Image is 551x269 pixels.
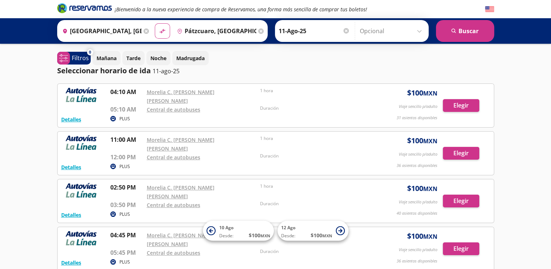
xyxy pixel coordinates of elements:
[59,22,142,40] input: Buscar Origen
[110,105,143,114] p: 05:10 AM
[397,210,437,217] p: 40 asientos disponibles
[119,211,130,218] p: PLUS
[147,89,215,104] a: Morelia C. [PERSON_NAME] [PERSON_NAME]
[322,233,332,238] small: MXN
[260,200,370,207] p: Duración
[219,225,233,231] span: 10 Ago
[176,54,205,62] p: Madrugada
[407,183,437,194] span: $ 100
[57,65,151,76] p: Seleccionar horario de ida
[110,248,143,257] p: 05:45 PM
[61,135,101,150] img: RESERVAMOS
[146,51,170,65] button: Noche
[119,259,130,265] p: PLUS
[122,51,145,65] button: Tarde
[281,233,295,239] span: Desde:
[399,104,437,110] p: Viaje sencillo p/adulto
[150,54,166,62] p: Noche
[110,200,143,209] p: 03:50 PM
[260,233,270,238] small: MXN
[423,89,437,97] small: MXN
[147,154,200,161] a: Central de autobuses
[89,49,91,55] span: 0
[443,195,479,207] button: Elegir
[203,221,274,241] button: 10 AgoDesde:$100MXN
[115,6,367,13] em: ¡Bienvenido a la nueva experiencia de compra de Reservamos, una forma más sencilla de comprar tus...
[281,225,295,231] span: 12 Ago
[110,87,143,96] p: 04:10 AM
[147,232,215,247] a: Morelia C. [PERSON_NAME] [PERSON_NAME]
[147,249,200,256] a: Central de autobuses
[61,116,81,123] button: Detalles
[260,153,370,159] p: Duración
[57,3,112,16] a: Brand Logo
[61,87,101,102] img: RESERVAMOS
[72,54,89,62] p: Filtros
[423,185,437,193] small: MXN
[443,242,479,255] button: Elegir
[172,51,209,65] button: Madrugada
[147,202,200,208] a: Central de autobuses
[260,248,370,255] p: Duración
[279,22,350,40] input: Elegir Fecha
[260,87,370,94] p: 1 hora
[61,231,101,245] img: RESERVAMOS
[399,199,437,205] p: Viaje sencillo p/adulto
[110,135,143,144] p: 11:00 AM
[119,116,130,122] p: PLUS
[485,5,494,14] button: English
[443,99,479,112] button: Elegir
[278,221,349,241] button: 12 AgoDesde:$100MXN
[260,135,370,142] p: 1 hora
[397,163,437,169] p: 36 asientos disponibles
[57,52,91,65] button: 0Filtros
[260,105,370,112] p: Duración
[110,183,143,192] p: 02:50 PM
[57,3,112,13] i: Brand Logo
[174,22,256,40] input: Buscar Destino
[407,135,437,146] span: $ 100
[61,183,101,198] img: RESERVAMOS
[147,106,200,113] a: Central de autobuses
[61,211,81,219] button: Detalles
[407,87,437,98] span: $ 100
[219,233,233,239] span: Desde:
[311,231,332,239] span: $ 100
[61,163,81,171] button: Detalles
[423,233,437,241] small: MXN
[397,115,437,121] p: 31 asientos disponibles
[147,184,215,200] a: Morelia C. [PERSON_NAME] [PERSON_NAME]
[249,231,270,239] span: $ 100
[110,153,143,161] p: 12:00 PM
[436,20,494,42] button: Buscar
[119,163,130,170] p: PLUS
[399,247,437,253] p: Viaje sencillo p/adulto
[126,54,141,62] p: Tarde
[397,258,437,264] p: 36 asientos disponibles
[407,231,437,242] span: $ 100
[97,54,117,62] p: Mañana
[153,67,180,75] p: 11-ago-25
[110,231,143,239] p: 04:45 PM
[61,259,81,266] button: Detalles
[399,151,437,157] p: Viaje sencillo p/adulto
[147,136,215,152] a: Morelia C. [PERSON_NAME] [PERSON_NAME]
[443,147,479,160] button: Elegir
[260,183,370,190] p: 1 hora
[93,51,121,65] button: Mañana
[423,137,437,145] small: MXN
[360,22,425,40] input: Opcional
